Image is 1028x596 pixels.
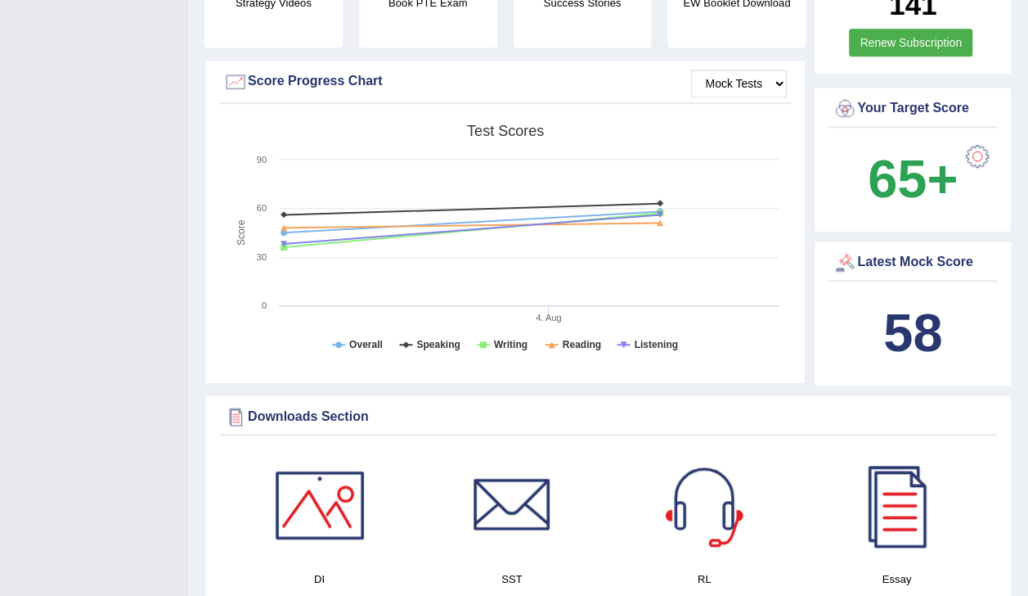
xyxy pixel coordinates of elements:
[833,251,993,275] div: Latest Mock Score
[257,203,267,213] text: 60
[349,339,383,350] tspan: Overall
[809,571,985,588] h4: Essay
[883,303,942,363] b: 58
[494,339,527,350] tspan: Writing
[424,571,599,588] h4: SST
[849,29,972,56] a: Renew Subscription
[223,404,993,429] div: Downloads Section
[262,300,267,310] text: 0
[833,97,993,121] div: Your Target Score
[223,70,787,94] div: Score Progress Chart
[467,123,544,139] tspan: Test scores
[257,252,267,262] text: 30
[231,571,407,588] h4: DI
[563,339,601,350] tspan: Reading
[536,313,561,323] tspan: 4. Aug
[416,339,460,350] tspan: Speaking
[236,219,247,246] tspan: Score
[257,155,267,165] text: 90
[635,339,678,350] tspan: Listening
[868,149,958,209] b: 65+
[617,571,792,588] h4: RL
